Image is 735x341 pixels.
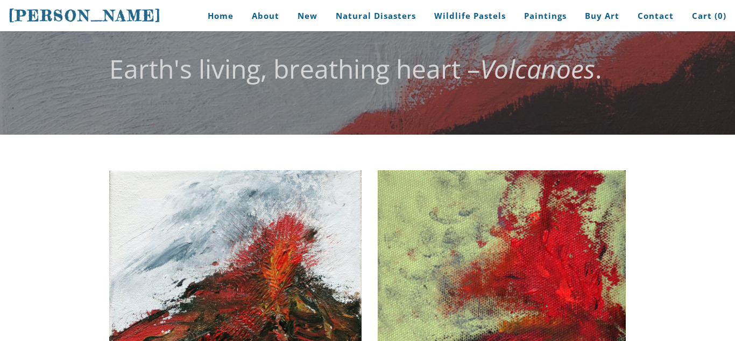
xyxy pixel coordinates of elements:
a: Natural Disasters [328,4,424,28]
a: New [289,4,326,28]
font: Earth's living, breathing heart – . [109,51,602,86]
span: [PERSON_NAME] [9,6,161,25]
a: Home [192,4,242,28]
a: About [244,4,287,28]
a: [PERSON_NAME] [9,5,161,26]
a: Paintings [516,4,575,28]
a: Cart (0) [684,4,726,28]
a: Wildlife Pastels [426,4,514,28]
em: Volcanoes [480,51,595,86]
a: Buy Art [577,4,627,28]
span: 0 [718,10,723,21]
a: Contact [630,4,682,28]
